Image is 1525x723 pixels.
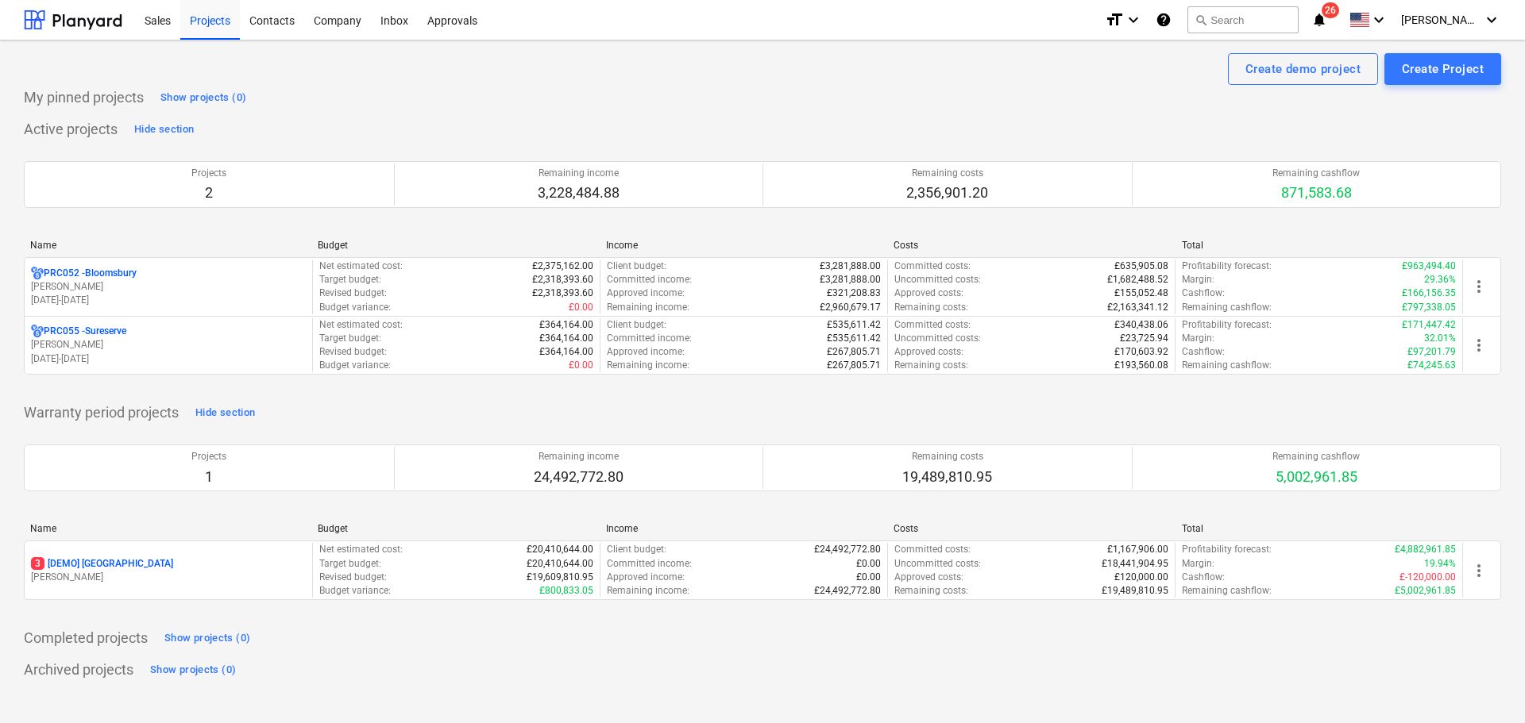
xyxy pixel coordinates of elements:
[856,571,881,584] p: £0.00
[1384,53,1501,85] button: Create Project
[31,267,44,280] div: Project has multi currencies enabled
[827,332,881,345] p: £535,611.42
[146,657,240,683] button: Show projects (0)
[319,318,403,332] p: Net estimated cost :
[319,260,403,273] p: Net estimated cost :
[30,523,305,534] div: Name
[1156,10,1172,29] i: Knowledge base
[532,273,593,287] p: £2,318,393.60
[1182,273,1214,287] p: Margin :
[160,625,254,651] button: Show projects (0)
[607,345,685,359] p: Approved income :
[1424,332,1456,345] p: 32.01%
[1182,260,1272,273] p: Profitability forecast :
[1424,557,1456,571] p: 19.94%
[31,325,306,365] div: PRC055 -Sureserve[PERSON_NAME][DATE]-[DATE]
[1182,332,1214,345] p: Margin :
[1469,336,1488,355] span: more_vert
[195,404,255,422] div: Hide section
[894,318,971,332] p: Committed costs :
[1182,523,1457,534] div: Total
[820,301,881,314] p: £2,960,679.17
[319,287,387,300] p: Revised budget :
[191,400,259,425] button: Hide section
[906,183,988,202] p: 2,356,901.20
[1114,359,1168,372] p: £193,560.08
[31,557,44,570] span: 3
[160,89,246,107] div: Show projects (0)
[607,260,666,273] p: Client budget :
[894,240,1168,251] div: Costs
[191,167,226,180] p: Projects
[827,345,881,359] p: £267,805.71
[1114,287,1168,300] p: £155,052.48
[1245,59,1361,79] div: Create demo project
[1272,167,1360,180] p: Remaining cashflow
[1114,345,1168,359] p: £170,603.92
[31,557,306,584] div: 3[DEMO] [GEOGRAPHIC_DATA][PERSON_NAME]
[191,450,226,463] p: Projects
[1124,10,1143,29] i: keyboard_arrow_down
[539,318,593,332] p: £364,164.00
[1402,318,1456,332] p: £171,447.42
[1182,571,1225,584] p: Cashflow :
[1407,359,1456,372] p: £74,245.63
[191,467,226,486] p: 1
[1322,2,1339,18] span: 26
[827,287,881,300] p: £321,208.83
[31,294,306,307] p: [DATE] - [DATE]
[827,359,881,372] p: £267,805.71
[894,584,968,598] p: Remaining costs :
[814,584,881,598] p: £24,492,772.80
[1187,6,1299,33] button: Search
[894,523,1168,534] div: Costs
[1182,318,1272,332] p: Profitability forecast :
[1182,240,1457,251] div: Total
[1402,260,1456,273] p: £963,494.40
[1402,59,1484,79] div: Create Project
[606,240,881,251] div: Income
[902,450,992,463] p: Remaining costs
[606,523,881,534] div: Income
[1107,543,1168,556] p: £1,167,906.00
[1469,277,1488,296] span: more_vert
[319,557,381,571] p: Target budget :
[1272,450,1360,463] p: Remaining cashflow
[130,117,198,142] button: Hide section
[1401,13,1481,26] span: [PERSON_NAME]
[31,325,44,338] div: Project has multi currencies enabled
[607,557,692,571] p: Committed income :
[156,85,250,110] button: Show projects (0)
[1402,301,1456,314] p: £797,338.05
[31,557,173,571] p: [DEMO] [GEOGRAPHIC_DATA]
[1272,467,1360,486] p: 5,002,961.85
[1182,359,1272,372] p: Remaining cashflow :
[569,359,593,372] p: £0.00
[24,403,179,422] p: Warranty period projects
[150,661,236,679] div: Show projects (0)
[894,557,981,571] p: Uncommitted costs :
[1228,53,1378,85] button: Create demo project
[1395,543,1456,556] p: £4,882,961.85
[319,584,391,598] p: Budget variance :
[24,88,144,107] p: My pinned projects
[1395,584,1456,598] p: £5,002,961.85
[44,325,126,338] p: PRC055 - Sureserve
[319,345,387,359] p: Revised budget :
[827,318,881,332] p: £535,611.42
[1182,345,1225,359] p: Cashflow :
[30,240,305,251] div: Name
[24,629,148,648] p: Completed projects
[527,543,593,556] p: £20,410,644.00
[534,467,624,486] p: 24,492,772.80
[1424,273,1456,287] p: 29.36%
[31,352,306,366] p: [DATE] - [DATE]
[134,121,194,139] div: Hide section
[31,338,306,352] p: [PERSON_NAME]
[318,523,593,534] div: Budget
[1400,571,1456,584] p: £-120,000.00
[894,260,971,273] p: Committed costs :
[24,660,133,679] p: Archived projects
[1182,287,1225,300] p: Cashflow :
[532,287,593,300] p: £2,318,393.60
